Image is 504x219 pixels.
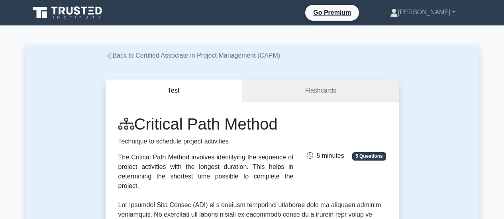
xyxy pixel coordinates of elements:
div: The Critical Path Method involves identifying the sequence of project activities with the longest... [118,153,294,191]
h1: Critical Path Method [118,114,294,134]
span: 5 Questions [352,152,386,160]
a: Go Premium [308,8,356,17]
a: Back to Certified Associate in Project Management (CAPM) [106,52,280,59]
button: Test [106,79,243,102]
a: [PERSON_NAME] [371,4,475,20]
span: 5 minutes [307,152,344,159]
p: Technique to schedule project activities [118,137,294,146]
a: Flashcards [242,79,398,102]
